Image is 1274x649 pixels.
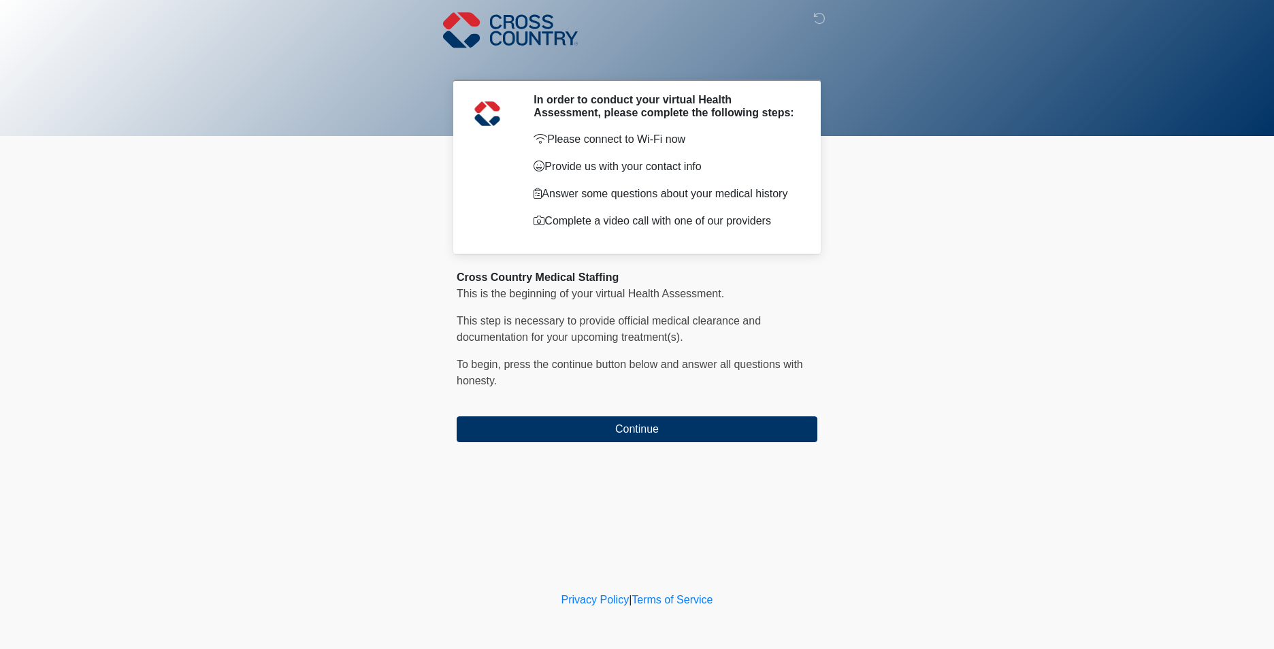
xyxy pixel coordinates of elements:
h1: ‎ ‎ ‎ [446,49,828,74]
p: Answer some questions about your medical history [534,186,797,202]
span: To begin, ﻿﻿﻿﻿﻿﻿﻿﻿﻿﻿press the continue button below and answer all questions with honesty. [457,359,803,386]
span: This is the beginning of your virtual Health Assessment. [457,288,724,299]
div: Cross Country Medical Staffing [457,269,817,286]
button: Continue [457,416,817,442]
p: Complete a video call with one of our providers [534,213,797,229]
img: Cross Country Logo [443,10,578,50]
p: Please connect to Wi-Fi now [534,131,797,148]
h2: In order to conduct your virtual Health Assessment, please complete the following steps: [534,93,797,119]
a: Privacy Policy [561,594,630,605]
a: Terms of Service [632,594,713,605]
span: This step is necessary to provide official medical clearance and documentation for your upcoming ... [457,315,761,343]
img: Agent Avatar [467,93,508,134]
p: Provide us with your contact info [534,159,797,175]
a: | [629,594,632,605]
